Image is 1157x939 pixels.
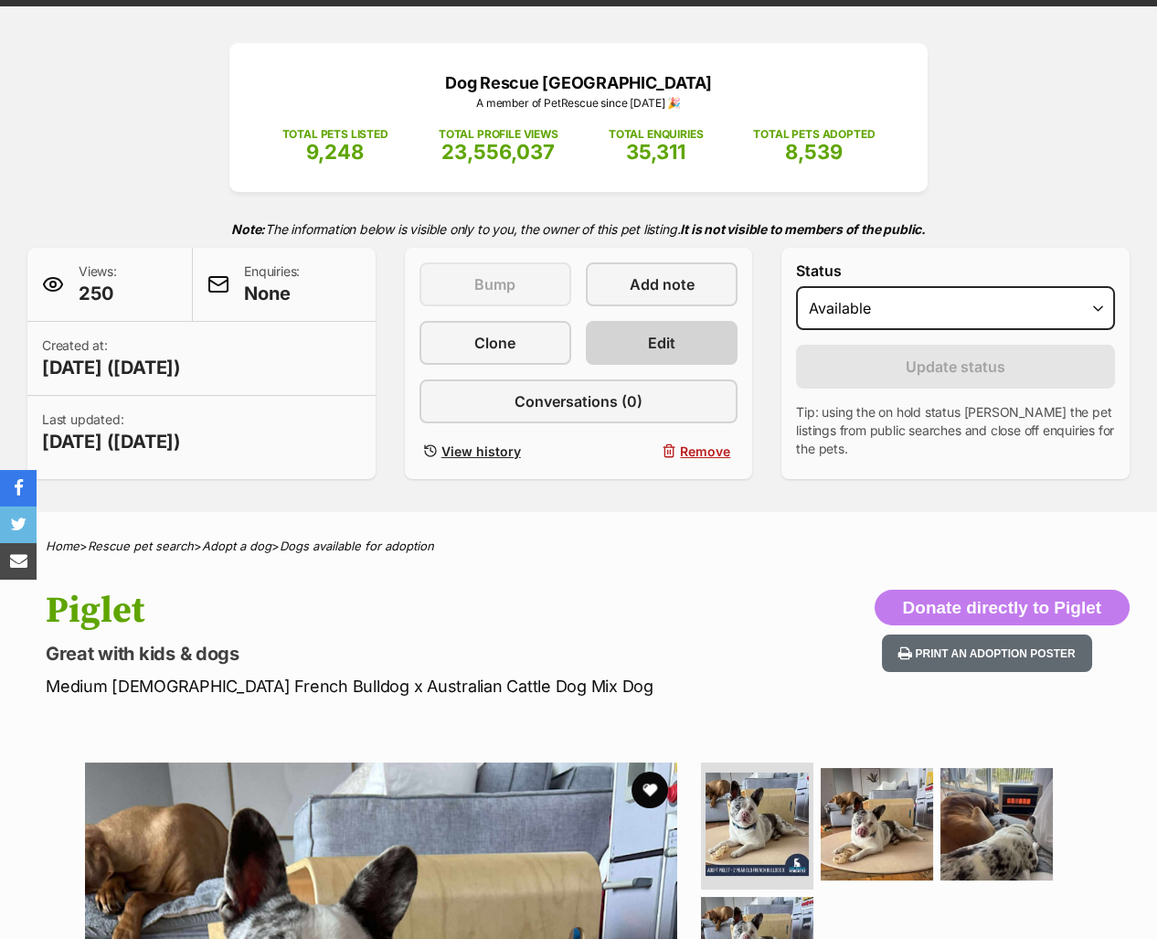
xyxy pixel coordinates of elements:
p: TOTAL PETS LISTED [282,126,388,143]
h1: Piglet [46,590,707,632]
span: Update status [906,356,1005,378]
img: Photo of Piglet [821,768,933,880]
span: [DATE] ([DATE]) [42,429,181,454]
strong: It is not visible to members of the public. [680,221,926,237]
a: Rescue pet search [88,539,194,553]
a: Conversations (0) [419,379,738,423]
p: TOTAL PROFILE VIEWS [439,126,558,143]
p: The information below is visible only to you, the owner of this pet listing. [27,210,1130,248]
span: 250 [79,281,117,306]
button: Donate directly to Piglet [875,590,1130,626]
span: Bump [474,273,515,295]
span: View history [441,442,521,461]
a: View history [419,438,571,464]
button: Update status [796,345,1115,389]
span: Edit [648,332,675,354]
a: Dogs available for adoption [280,539,434,553]
span: 9,248 [306,140,364,164]
span: Conversations (0) [515,390,642,412]
button: favourite [632,772,668,808]
span: 23,556,037 [441,140,555,164]
label: Status [796,262,1115,279]
p: TOTAL PETS ADOPTED [753,126,875,143]
img: Photo of Piglet [940,768,1053,880]
p: TOTAL ENQUIRIES [609,126,703,143]
button: Print an adoption poster [882,635,1092,672]
span: Clone [474,332,515,354]
p: Medium [DEMOGRAPHIC_DATA] French Bulldog x Australian Cattle Dog Mix Dog [46,674,707,699]
span: None [244,281,300,306]
span: 35,311 [626,140,685,164]
span: [DATE] ([DATE]) [42,355,181,380]
span: Add note [630,273,695,295]
a: Edit [586,321,738,365]
button: Bump [419,262,571,306]
p: Enquiries: [244,262,300,306]
p: Great with kids & dogs [46,641,707,667]
img: Photo of Piglet [706,773,809,876]
p: Created at: [42,336,181,380]
p: Tip: using the on hold status [PERSON_NAME] the pet listings from public searches and close off e... [796,403,1115,458]
a: Home [46,539,80,553]
p: Dog Rescue [GEOGRAPHIC_DATA] [257,70,900,95]
a: Clone [419,321,571,365]
p: A member of PetRescue since [DATE] 🎉 [257,95,900,112]
a: Add note [586,262,738,306]
span: 8,539 [785,140,843,164]
button: Remove [586,438,738,464]
span: Remove [680,442,730,461]
strong: Note: [231,221,265,237]
p: Views: [79,262,117,306]
p: Last updated: [42,411,181,454]
a: Adopt a dog [202,539,271,553]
